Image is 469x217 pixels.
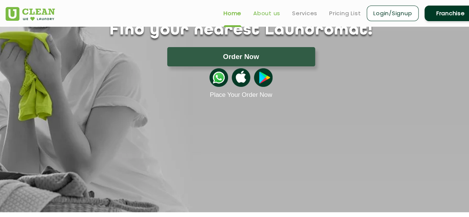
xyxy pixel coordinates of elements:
[367,6,419,21] a: Login/Signup
[167,47,315,66] button: Order Now
[224,9,241,18] a: Home
[292,9,317,18] a: Services
[254,68,273,87] img: playstoreicon.png
[209,68,228,87] img: whatsappicon.png
[6,7,55,21] img: UClean Laundry and Dry Cleaning
[232,68,250,87] img: apple-icon.png
[210,91,272,99] a: Place Your Order Now
[253,9,280,18] a: About us
[329,9,361,18] a: Pricing List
